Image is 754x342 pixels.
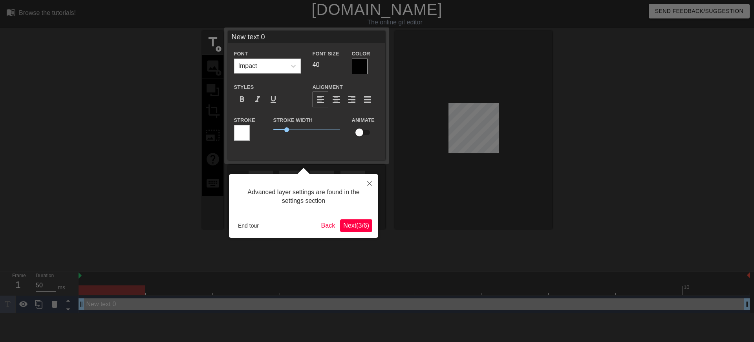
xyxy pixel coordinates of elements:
button: Back [318,219,339,232]
span: Next ( 3 / 6 ) [343,222,369,229]
button: End tour [235,220,262,232]
button: Close [361,174,378,192]
div: Advanced layer settings are found in the settings section [235,180,372,213]
button: Next [340,219,372,232]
